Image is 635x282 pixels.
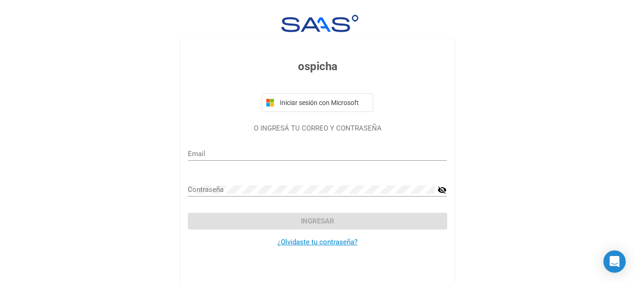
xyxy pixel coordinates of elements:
[188,58,447,75] h3: ospicha
[188,123,447,134] p: O INGRESÁ TU CORREO Y CONTRASEÑA
[301,217,334,225] span: Ingresar
[188,213,447,230] button: Ingresar
[603,250,626,273] div: Open Intercom Messenger
[262,93,373,112] button: Iniciar sesión con Microsoft
[278,238,357,246] a: ¿Olvidaste tu contraseña?
[278,99,369,106] span: Iniciar sesión con Microsoft
[437,184,447,196] mat-icon: visibility_off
